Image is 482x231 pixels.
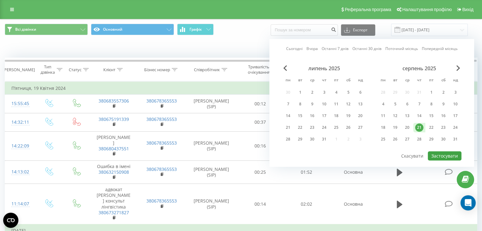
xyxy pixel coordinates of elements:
[306,88,318,97] div: ср 2 лип 2025 р.
[186,160,237,184] td: [PERSON_NAME] (SIP)
[271,24,338,36] input: Пошук за номером
[425,99,437,109] div: пт 8 серп 2025 р.
[449,88,461,97] div: нд 3 серп 2025 р.
[194,67,220,72] div: Співробітник
[425,134,437,144] div: пт 29 серп 2025 р.
[237,160,283,184] td: 00:25
[401,111,413,121] div: ср 13 серп 2025 р.
[390,76,400,85] abbr: вівторок
[40,64,55,75] div: Тип дзвінка
[389,99,401,109] div: вт 5 серп 2025 р.
[439,135,447,143] div: 30
[283,76,293,85] abbr: понеділок
[379,123,387,132] div: 18
[401,99,413,109] div: ср 6 серп 2025 р.
[306,46,318,52] a: Вчора
[282,99,294,109] div: пн 7 лип 2025 р.
[5,82,477,95] td: П’ятниця, 19 Квітня 2024
[379,135,387,143] div: 25
[318,111,330,121] div: чт 17 лип 2025 р.
[439,123,447,132] div: 23
[99,116,129,122] a: 380675191339
[332,100,340,108] div: 11
[308,123,316,132] div: 23
[439,100,447,108] div: 9
[342,99,354,109] div: сб 12 лип 2025 р.
[332,112,340,120] div: 18
[282,123,294,132] div: пн 21 лип 2025 р.
[391,123,399,132] div: 19
[99,146,129,152] a: 380680437551
[437,99,449,109] div: сб 9 серп 2025 р.
[344,100,352,108] div: 12
[237,95,283,113] td: 00:12
[11,140,28,152] div: 14:22:09
[439,76,448,85] abbr: субота
[449,134,461,144] div: нд 31 серп 2025 р.
[320,112,328,120] div: 17
[3,213,18,228] button: Open CMP widget
[144,67,170,72] div: Бізнес номер
[186,95,237,113] td: [PERSON_NAME] (SIP)
[344,76,353,85] abbr: субота
[356,100,364,108] div: 13
[308,135,316,143] div: 30
[356,112,364,120] div: 20
[11,97,28,110] div: 15:55:45
[425,88,437,97] div: пт 1 серп 2025 р.
[294,111,306,121] div: вт 15 лип 2025 р.
[427,100,435,108] div: 8
[283,184,329,225] td: 02:02
[295,76,305,85] abbr: вівторок
[401,123,413,132] div: ср 20 серп 2025 р.
[237,131,283,160] td: 00:16
[427,88,435,97] div: 1
[296,123,304,132] div: 22
[439,112,447,120] div: 16
[456,65,460,71] span: Next Month
[332,123,340,132] div: 25
[332,88,340,97] div: 4
[379,112,387,120] div: 11
[378,76,388,85] abbr: понеділок
[344,112,352,120] div: 19
[379,100,387,108] div: 4
[449,111,461,121] div: нд 17 серп 2025 р.
[146,116,177,122] a: 380678365553
[401,134,413,144] div: ср 27 серп 2025 р.
[186,184,237,225] td: [PERSON_NAME] (SIP)
[330,88,342,97] div: пт 4 лип 2025 р.
[322,46,349,52] a: Останні 7 днів
[5,24,88,35] button: Всі дзвінки
[354,123,366,132] div: нд 27 лип 2025 р.
[329,160,377,184] td: Основна
[422,46,458,52] a: Попередній місяць
[90,131,138,160] td: [PERSON_NAME]
[308,100,316,108] div: 9
[413,99,425,109] div: чт 7 серп 2025 р.
[294,88,306,97] div: вт 1 лип 2025 р.
[460,195,476,210] div: Open Intercom Messenger
[377,123,389,132] div: пн 18 серп 2025 р.
[451,135,460,143] div: 31
[283,160,329,184] td: 01:52
[341,24,375,36] button: Експорт
[377,99,389,109] div: пн 4 серп 2025 р.
[308,112,316,120] div: 16
[377,134,389,144] div: пн 25 серп 2025 р.
[99,169,129,175] a: 380632150908
[103,67,115,72] div: Клієнт
[451,88,460,97] div: 3
[425,123,437,132] div: пт 22 серп 2025 р.
[403,100,411,108] div: 6
[451,76,460,85] abbr: неділя
[377,111,389,121] div: пн 11 серп 2025 р.
[354,111,366,121] div: нд 20 лип 2025 р.
[385,46,418,52] a: Поточний місяць
[342,111,354,121] div: сб 19 лип 2025 р.
[91,24,174,35] button: Основний
[415,135,423,143] div: 28
[307,76,317,85] abbr: середа
[451,123,460,132] div: 24
[413,123,425,132] div: чт 21 серп 2025 р.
